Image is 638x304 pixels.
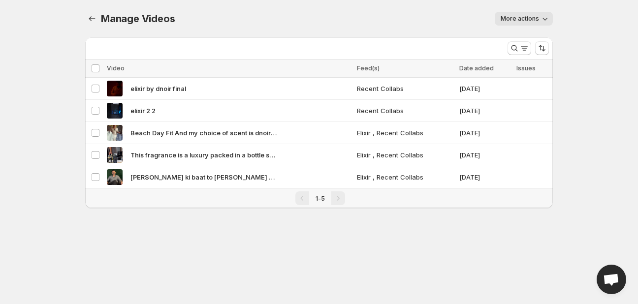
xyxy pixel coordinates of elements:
[85,12,99,26] button: Manage Videos
[130,128,278,138] span: Beach Day Fit And my choice of scent is dnoirofficial Elixir - a blend of fresh and aquatic notes...
[456,78,513,100] td: [DATE]
[130,84,186,93] span: elixir by dnoir final
[516,64,536,72] span: Issues
[85,188,553,208] nav: Pagination
[101,13,175,25] span: Manage Videos
[130,172,278,182] span: [PERSON_NAME] ki baat to [PERSON_NAME] gi bhai dnoirofficial
[357,172,453,182] span: Elixir , Recent Collabs
[501,15,539,23] span: More actions
[357,64,380,72] span: Feed(s)
[107,81,123,96] img: elixir by dnoir final
[459,64,494,72] span: Date added
[130,106,156,116] span: elixir 2 2
[456,166,513,188] td: [DATE]
[357,128,453,138] span: Elixir , Recent Collabs
[535,41,549,55] button: Sort the results
[456,100,513,122] td: [DATE]
[107,125,123,141] img: Beach Day Fit And my choice of scent is dnoirofficial Elixir - a blend of fresh and aquatic notes...
[316,195,325,202] span: 1-5
[495,12,553,26] button: More actions
[597,265,626,294] div: Open chat
[357,150,453,160] span: Elixir , Recent Collabs
[107,147,123,163] img: This fragrance is a luxury packed in a bottle summer fragrances should last long and ELIXIR ki Ti...
[456,122,513,144] td: [DATE]
[107,64,125,72] span: Video
[130,150,278,160] span: This fragrance is a luxury packed in a bottle summer fragrances should last long and ELIXIR ki Ti...
[508,41,531,55] button: Search and filter results
[357,84,453,93] span: Recent Collabs
[456,144,513,166] td: [DATE]
[357,106,453,116] span: Recent Collabs
[107,169,123,185] img: Haris Rauf ki baat to manni paray gi bhai dnoirofficial
[107,103,123,119] img: elixir 2 2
